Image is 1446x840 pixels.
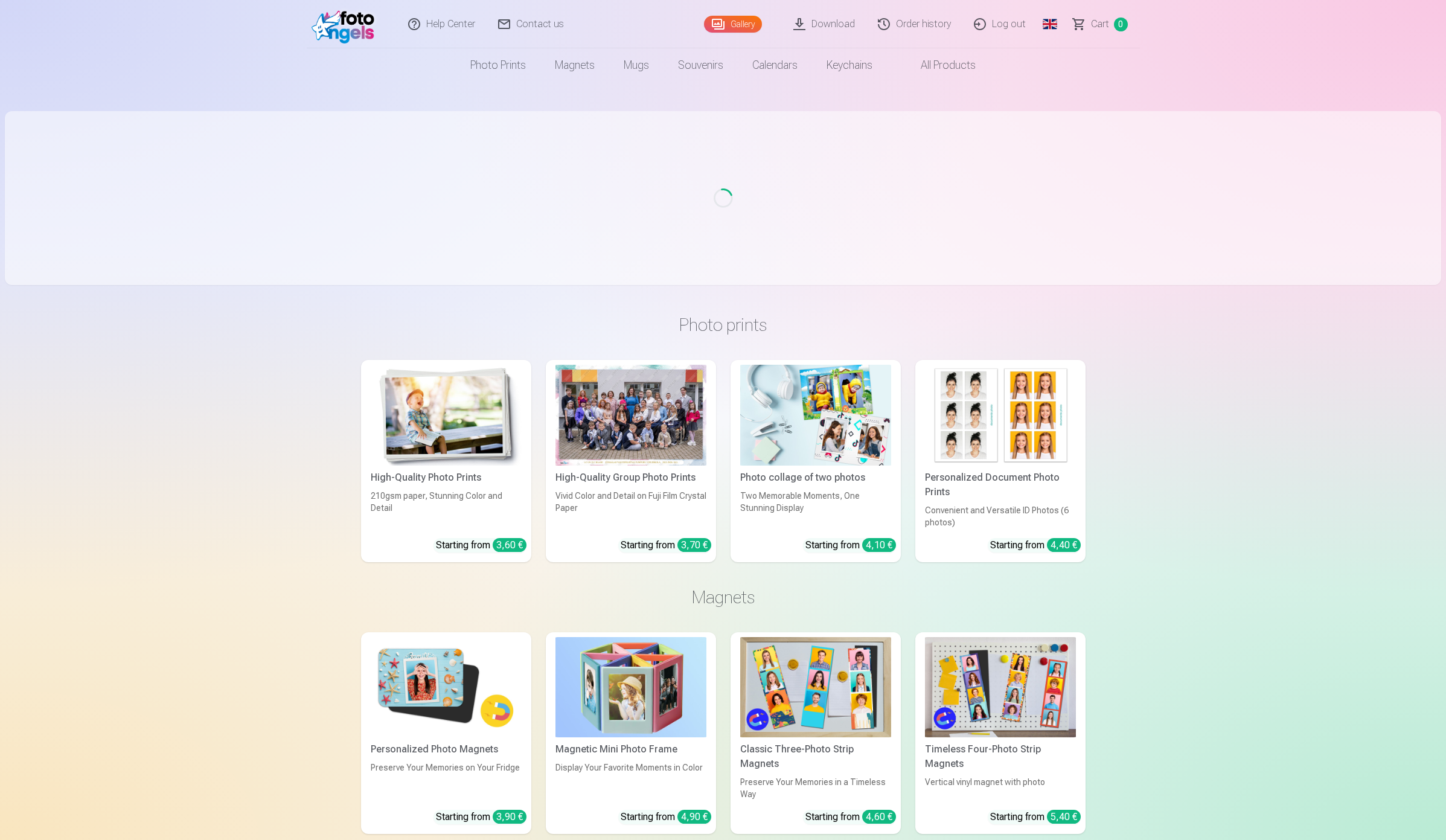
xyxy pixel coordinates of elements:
[735,490,896,528] div: Two Memorable Moments, One Stunning Display
[805,810,896,824] div: Starting from
[371,314,1076,336] h3: Photo prints
[704,16,762,33] a: Gallery
[371,637,522,738] img: Personalized Photo Magnets
[366,761,526,800] div: Preserve Your Memories on Your Fridge
[312,5,381,43] img: /fa3
[740,365,891,466] img: Photo collage of two photos
[1047,538,1081,552] div: 4,40 €
[609,48,664,82] a: Mugs
[731,360,901,562] a: Photo collage of two photosPhoto collage of two photosTwo Memorable Moments, One Stunning Display...
[805,538,896,553] div: Starting from
[915,632,1086,835] a: Timeless Four-Photo Strip MagnetsTimeless Four-Photo Strip MagnetsVertical vinyl magnet with phot...
[735,776,896,800] div: Preserve Your Memories in a Timeless Way
[555,637,706,738] img: Magnetic Mini Photo Frame
[551,742,711,757] div: Magnetic Mini Photo Frame
[920,776,1081,800] div: Vertical vinyl magnet with photo
[925,365,1076,466] img: Personalized Document Photo Prints
[925,637,1076,738] img: Timeless Four-Photo Strip Magnets
[664,48,738,82] a: Souvenirs
[862,538,896,552] div: 4,10 €
[731,632,901,835] a: Classic Three-Photo Strip MagnetsClassic Three-Photo Strip MagnetsPreserve Your Memories in a Tim...
[361,360,531,562] a: High-Quality Photo PrintsHigh-Quality Photo Prints210gsm paper, Stunning Color and DetailStarting...
[366,490,526,528] div: 210gsm paper, Stunning Color and Detail
[366,742,526,757] div: Personalized Photo Magnets
[677,810,711,824] div: 4,90 €
[621,538,711,553] div: Starting from
[812,48,887,82] a: Keychains
[920,742,1081,771] div: Timeless Four-Photo Strip Magnets
[677,538,711,552] div: 3,70 €
[371,365,522,466] img: High-Quality Photo Prints
[887,48,990,82] a: All products
[361,632,531,835] a: Personalized Photo MagnetsPersonalized Photo MagnetsPreserve Your Memories on Your FridgeStarting...
[735,470,896,485] div: Photo collage of two photos
[990,810,1081,824] div: Starting from
[546,632,716,835] a: Magnetic Mini Photo FrameMagnetic Mini Photo FrameDisplay Your Favorite Moments in ColorStarting ...
[436,538,526,553] div: Starting from
[546,360,716,562] a: High-Quality Group Photo PrintsVivid Color and Detail on Fuji Film Crystal PaperStarting from 3,70 €
[621,810,711,824] div: Starting from
[740,637,891,738] img: Classic Three-Photo Strip Magnets
[862,810,896,824] div: 4,60 €
[493,810,526,824] div: 3,90 €
[738,48,812,82] a: Calendars
[493,538,526,552] div: 3,60 €
[1047,810,1081,824] div: 5,40 €
[551,470,711,485] div: High-Quality Group Photo Prints
[456,48,540,82] a: Photo prints
[1114,18,1128,31] span: 0
[371,586,1076,608] h3: Magnets
[551,490,711,528] div: Vivid Color and Detail on Fuji Film Crystal Paper
[1091,17,1109,31] span: Сart
[540,48,609,82] a: Magnets
[551,761,711,800] div: Display Your Favorite Moments in Color
[915,360,1086,562] a: Personalized Document Photo PrintsPersonalized Document Photo PrintsConvenient and Versatile ID P...
[735,742,896,771] div: Classic Three-Photo Strip Magnets
[920,470,1081,499] div: Personalized Document Photo Prints
[366,470,526,485] div: High-Quality Photo Prints
[920,504,1081,528] div: Convenient and Versatile ID Photos (6 photos)
[436,810,526,824] div: Starting from
[990,538,1081,553] div: Starting from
